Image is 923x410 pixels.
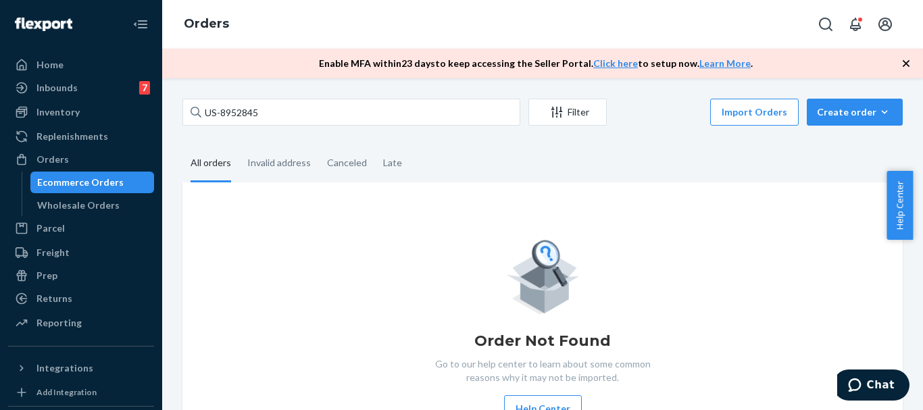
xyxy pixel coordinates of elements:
[424,357,661,384] p: Go to our help center to learn about some common reasons why it may not be imported.
[8,77,154,99] a: Inbounds7
[506,236,580,314] img: Empty list
[327,145,367,180] div: Canceled
[837,369,909,403] iframe: Opens a widget where you can chat to one of our agents
[887,171,913,240] button: Help Center
[36,361,93,375] div: Integrations
[36,81,78,95] div: Inbounds
[8,217,154,239] a: Parcel
[872,11,899,38] button: Open account menu
[139,81,150,95] div: 7
[807,99,903,126] button: Create order
[173,5,240,44] ol: breadcrumbs
[37,199,120,212] div: Wholesale Orders
[127,11,154,38] button: Close Navigation
[817,105,893,119] div: Create order
[699,57,751,69] a: Learn More
[15,18,72,31] img: Flexport logo
[36,269,57,282] div: Prep
[529,105,606,119] div: Filter
[593,57,638,69] a: Click here
[30,172,155,193] a: Ecommerce Orders
[474,330,611,352] h1: Order Not Found
[182,99,520,126] input: Search orders
[710,99,799,126] button: Import Orders
[8,54,154,76] a: Home
[319,57,753,70] p: Enable MFA within 23 days to keep accessing the Seller Portal. to setup now. .
[37,176,124,189] div: Ecommerce Orders
[191,145,231,182] div: All orders
[8,126,154,147] a: Replenishments
[36,153,69,166] div: Orders
[8,242,154,263] a: Freight
[8,357,154,379] button: Integrations
[36,292,72,305] div: Returns
[247,145,311,180] div: Invalid address
[36,105,80,119] div: Inventory
[8,312,154,334] a: Reporting
[8,149,154,170] a: Orders
[812,11,839,38] button: Open Search Box
[8,288,154,309] a: Returns
[842,11,869,38] button: Open notifications
[36,130,108,143] div: Replenishments
[528,99,607,126] button: Filter
[36,316,82,330] div: Reporting
[36,246,70,259] div: Freight
[30,195,155,216] a: Wholesale Orders
[36,386,97,398] div: Add Integration
[383,145,402,180] div: Late
[8,101,154,123] a: Inventory
[184,16,229,31] a: Orders
[8,265,154,286] a: Prep
[36,222,65,235] div: Parcel
[8,384,154,401] a: Add Integration
[36,58,64,72] div: Home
